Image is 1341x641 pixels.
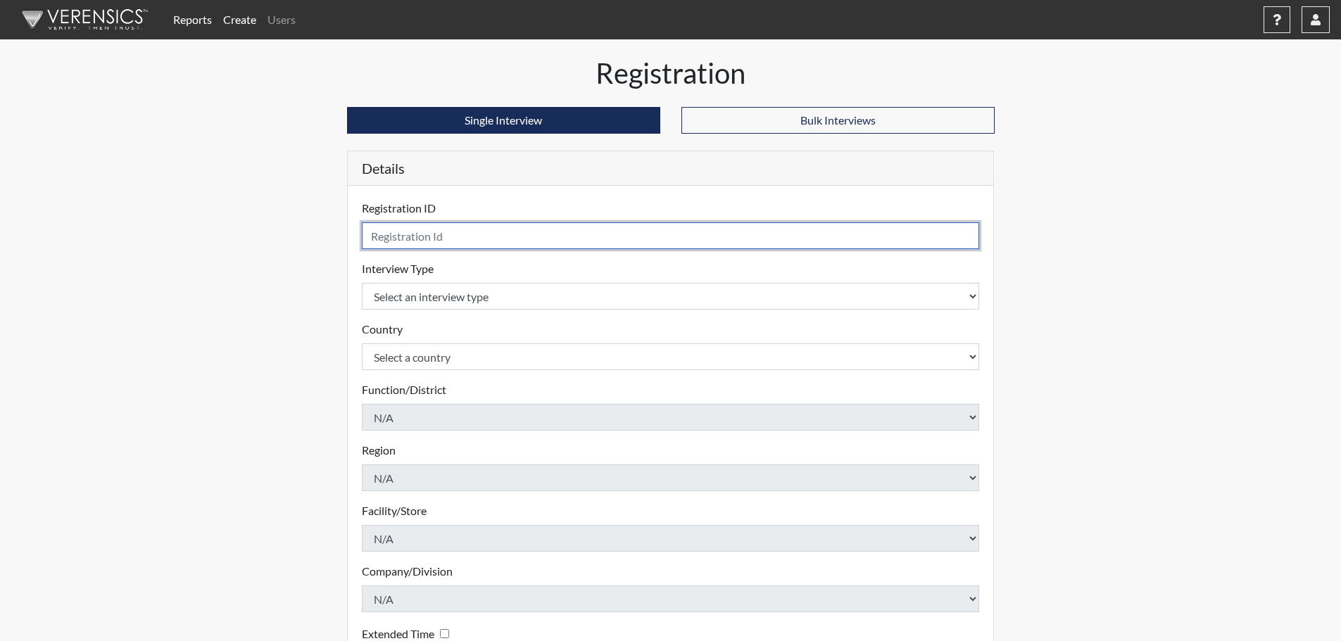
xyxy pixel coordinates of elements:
[262,6,301,34] a: Users
[348,151,994,186] h5: Details
[362,502,427,519] label: Facility/Store
[362,381,446,398] label: Function/District
[362,442,396,459] label: Region
[362,563,453,580] label: Company/Division
[362,260,434,277] label: Interview Type
[362,222,980,249] input: Insert a Registration ID, which needs to be a unique alphanumeric value for each interviewee
[681,107,995,134] button: Bulk Interviews
[168,6,218,34] a: Reports
[362,200,436,217] label: Registration ID
[347,56,995,90] h1: Registration
[218,6,262,34] a: Create
[347,107,660,134] button: Single Interview
[362,321,403,338] label: Country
